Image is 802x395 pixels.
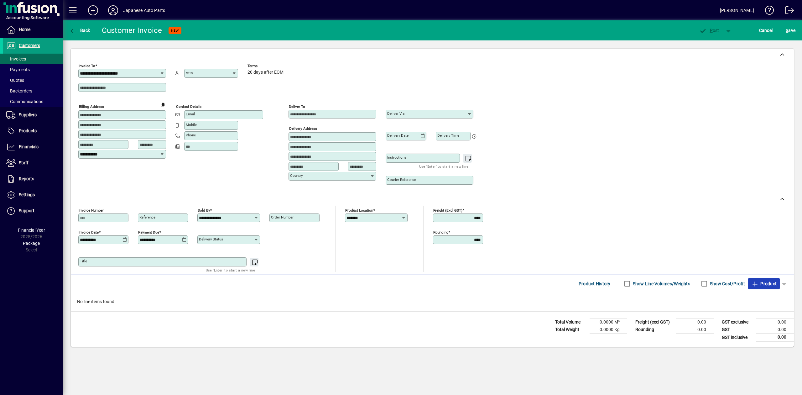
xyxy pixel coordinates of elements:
[780,1,794,22] a: Logout
[3,171,63,187] a: Reports
[387,177,416,182] mat-label: Courier Reference
[19,176,34,181] span: Reports
[786,28,788,33] span: S
[3,203,63,219] a: Support
[3,86,63,96] a: Backorders
[3,123,63,139] a: Products
[69,28,90,33] span: Back
[19,128,37,133] span: Products
[80,259,87,263] mat-label: Title
[552,319,590,326] td: Total Volume
[19,208,34,213] span: Support
[6,67,30,72] span: Payments
[710,28,713,33] span: P
[186,71,193,75] mat-label: Attn
[433,208,462,213] mat-label: Freight (excl GST)
[19,43,40,48] span: Customers
[6,99,43,104] span: Communications
[271,215,294,219] mat-label: Order number
[719,326,756,334] td: GST
[387,133,409,138] mat-label: Delivery date
[696,25,722,36] button: Post
[3,96,63,107] a: Communications
[139,215,155,219] mat-label: Reference
[19,160,29,165] span: Staff
[158,100,168,110] button: Copy to Delivery address
[590,319,627,326] td: 0.0000 M³
[103,5,123,16] button: Profile
[756,326,794,334] td: 0.00
[3,155,63,171] a: Staff
[123,5,165,15] div: Japanese Auto Parts
[186,133,196,137] mat-label: Phone
[751,279,777,289] span: Product
[719,334,756,341] td: GST inclusive
[79,64,95,68] mat-label: Invoice To
[759,25,773,35] span: Cancel
[433,230,448,234] mat-label: Rounding
[632,281,690,287] label: Show Line Volumes/Weights
[102,25,162,35] div: Customer Invoice
[71,292,794,311] div: No line items found
[6,56,26,61] span: Invoices
[387,111,404,116] mat-label: Deliver via
[676,326,714,334] td: 0.00
[19,144,39,149] span: Financials
[290,173,303,178] mat-label: Country
[186,112,195,116] mat-label: Email
[138,230,159,234] mat-label: Payment due
[19,27,30,32] span: Home
[83,5,103,16] button: Add
[552,326,590,334] td: Total Weight
[579,279,611,289] span: Product History
[720,5,754,15] div: [PERSON_NAME]
[19,112,37,117] span: Suppliers
[786,25,795,35] span: ave
[186,123,197,127] mat-label: Mobile
[756,334,794,341] td: 0.00
[198,208,210,213] mat-label: Sold by
[18,228,45,233] span: Financial Year
[760,1,774,22] a: Knowledge Base
[79,230,99,234] mat-label: Invoice date
[719,319,756,326] td: GST exclusive
[756,319,794,326] td: 0.00
[3,75,63,86] a: Quotes
[419,163,468,170] mat-hint: Use 'Enter' to start a new line
[387,155,406,160] mat-label: Instructions
[6,88,32,93] span: Backorders
[632,326,676,334] td: Rounding
[3,54,63,64] a: Invoices
[289,104,305,109] mat-label: Deliver To
[63,25,97,36] app-page-header-button: Back
[3,64,63,75] a: Payments
[19,192,35,197] span: Settings
[3,187,63,203] a: Settings
[3,22,63,38] a: Home
[709,281,745,287] label: Show Cost/Profit
[79,208,104,213] mat-label: Invoice number
[3,107,63,123] a: Suppliers
[676,319,714,326] td: 0.00
[171,29,179,33] span: NEW
[576,278,613,289] button: Product History
[784,25,797,36] button: Save
[23,241,40,246] span: Package
[699,28,719,33] span: ost
[758,25,774,36] button: Cancel
[199,237,223,241] mat-label: Delivery status
[68,25,92,36] button: Back
[247,70,284,75] span: 20 days after EOM
[748,278,780,289] button: Product
[3,139,63,155] a: Financials
[6,78,24,83] span: Quotes
[345,208,373,213] mat-label: Product location
[632,319,676,326] td: Freight (excl GST)
[206,266,255,274] mat-hint: Use 'Enter' to start a new line
[437,133,459,138] mat-label: Delivery time
[590,326,627,334] td: 0.0000 Kg
[247,64,285,68] span: Terms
